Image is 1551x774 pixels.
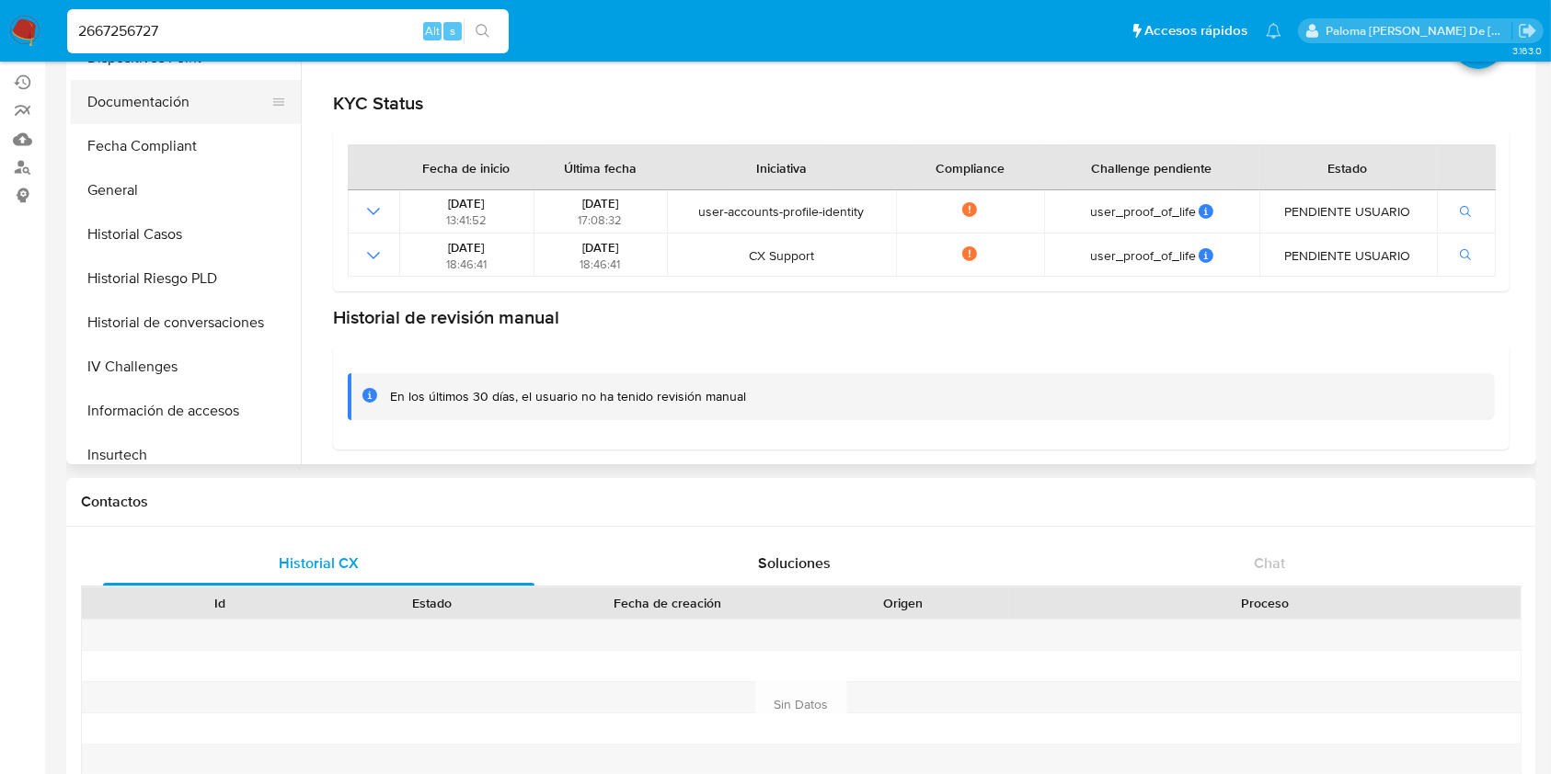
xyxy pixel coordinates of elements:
[81,493,1522,511] h1: Contactos
[279,552,359,574] span: Historial CX
[1144,21,1247,40] span: Accesos rápidos
[71,124,301,168] button: Fecha Compliant
[339,594,526,612] div: Estado
[425,22,440,40] span: Alt
[71,80,286,124] button: Documentación
[1512,43,1542,58] span: 3.163.0
[71,256,301,301] button: Historial Riesgo PLD
[67,19,509,43] input: Buscar usuario o caso...
[71,345,301,389] button: IV Challenges
[464,18,501,44] button: search-icon
[1518,21,1537,40] a: Salir
[71,389,301,433] button: Información de accesos
[810,594,996,612] div: Origen
[1254,552,1285,574] span: Chat
[71,301,301,345] button: Historial de conversaciones
[758,552,831,574] span: Soluciones
[1266,23,1281,39] a: Notificaciones
[551,594,784,612] div: Fecha de creación
[71,212,301,256] button: Historial Casos
[71,168,301,212] button: General
[1022,594,1508,612] div: Proceso
[127,594,314,612] div: Id
[71,433,301,477] button: Insurtech
[1327,22,1512,40] p: paloma.falcondesoto@mercadolibre.cl
[450,22,455,40] span: s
